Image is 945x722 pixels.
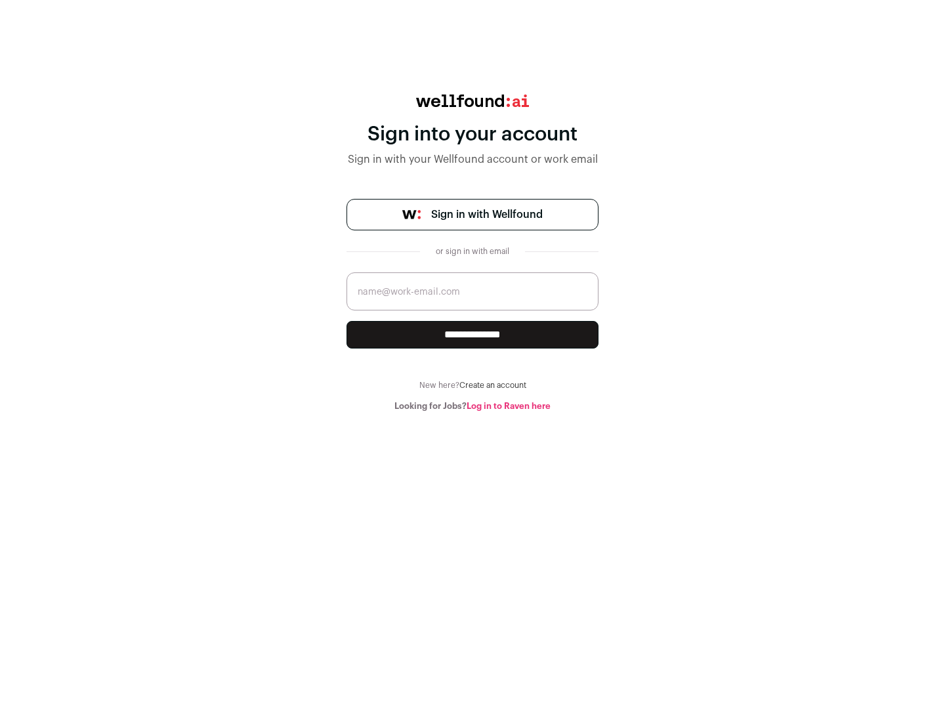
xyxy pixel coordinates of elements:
[431,207,543,223] span: Sign in with Wellfound
[346,401,598,412] div: Looking for Jobs?
[402,210,421,219] img: wellfound-symbol-flush-black-fb3c872781a75f747ccb3a119075da62bfe97bd399995f84a933054e44a575c4.png
[346,380,598,391] div: New here?
[459,381,526,389] a: Create an account
[346,272,598,310] input: name@work-email.com
[346,152,598,167] div: Sign in with your Wellfound account or work email
[467,402,551,410] a: Log in to Raven here
[346,123,598,146] div: Sign into your account
[416,95,529,107] img: wellfound:ai
[430,246,514,257] div: or sign in with email
[346,199,598,230] a: Sign in with Wellfound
